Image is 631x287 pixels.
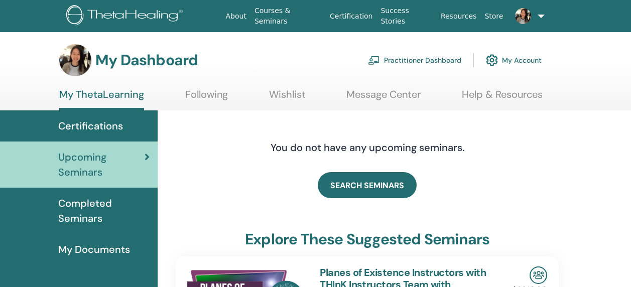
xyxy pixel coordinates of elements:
a: Success Stories [376,2,436,31]
a: Wishlist [269,88,306,108]
img: cog.svg [486,52,498,69]
span: Certifications [58,118,123,133]
span: My Documents [58,242,130,257]
img: In-Person Seminar [530,266,547,284]
h4: You do not have any upcoming seminars. [209,141,526,154]
a: SEARCH SEMINARS [318,172,417,198]
img: logo.png [66,5,186,28]
img: default.jpg [515,8,531,24]
h3: My Dashboard [95,51,198,69]
img: default.jpg [59,44,91,76]
img: chalkboard-teacher.svg [368,56,380,65]
a: Help & Resources [462,88,543,108]
a: Courses & Seminars [250,2,326,31]
span: SEARCH SEMINARS [330,180,404,191]
a: My ThetaLearning [59,88,144,110]
a: Resources [437,7,481,26]
a: Following [185,88,228,108]
a: My Account [486,49,542,71]
span: Completed Seminars [58,196,150,226]
a: Store [480,7,507,26]
h3: explore these suggested seminars [245,230,489,248]
a: Certification [326,7,376,26]
a: Practitioner Dashboard [368,49,461,71]
a: Message Center [346,88,421,108]
span: Upcoming Seminars [58,150,145,180]
a: About [221,7,250,26]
